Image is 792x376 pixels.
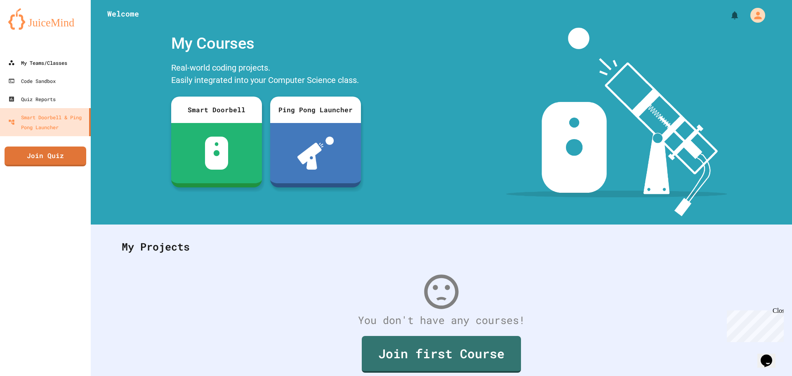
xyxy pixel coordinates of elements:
[714,8,742,22] div: My Notifications
[167,59,365,90] div: Real-world coding projects. Easily integrated into your Computer Science class.
[742,6,767,25] div: My Account
[3,3,57,52] div: Chat with us now!Close
[8,112,86,132] div: Smart Doorbell & Ping Pong Launcher
[506,28,727,216] img: banner-image-my-projects.png
[167,28,365,59] div: My Courses
[270,97,361,123] div: Ping Pong Launcher
[297,137,334,170] img: ppl-with-ball.png
[8,58,67,68] div: My Teams/Classes
[113,312,769,328] div: You don't have any courses!
[5,147,86,166] a: Join Quiz
[8,76,56,86] div: Code Sandbox
[8,94,56,104] div: Quiz Reports
[757,343,784,368] iframe: chat widget
[362,336,521,373] a: Join first Course
[724,307,784,342] iframe: chat widget
[8,8,82,30] img: logo-orange.svg
[113,231,769,263] div: My Projects
[171,97,262,123] div: Smart Doorbell
[205,137,229,170] img: sdb-white.svg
